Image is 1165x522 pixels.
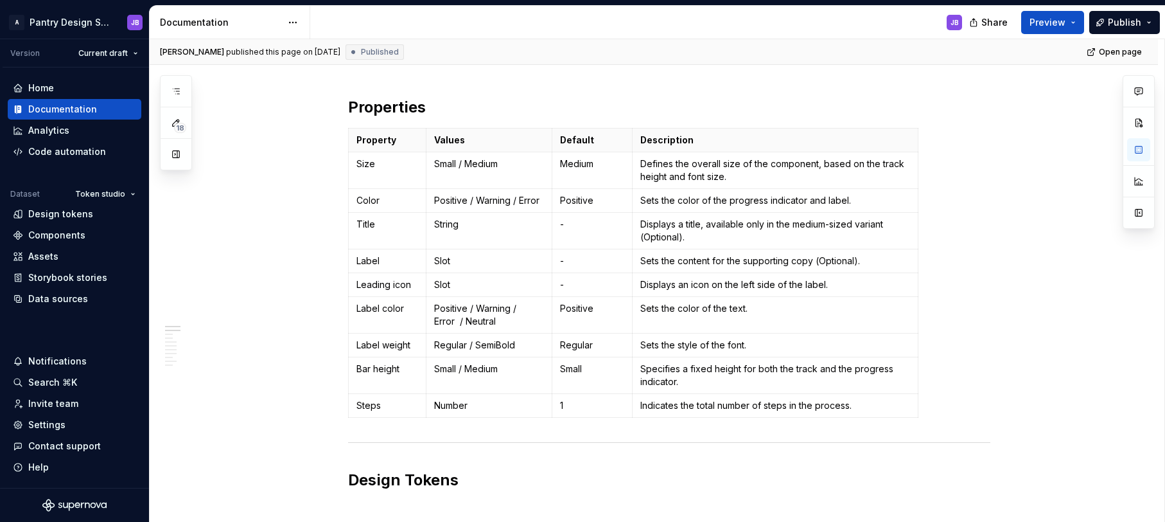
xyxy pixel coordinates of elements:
[356,399,418,412] p: Steps
[950,17,959,28] div: JB
[8,141,141,162] a: Code automation
[28,82,54,94] div: Home
[8,78,141,98] a: Home
[640,157,910,183] p: Defines the overall size of the component, based on the track height and font size.
[28,229,85,242] div: Components
[1021,11,1084,34] button: Preview
[174,123,186,133] span: 18
[356,302,418,315] p: Label color
[8,436,141,456] button: Contact support
[131,17,139,28] div: JB
[28,271,107,284] div: Storybook stories
[434,255,544,267] p: Slot
[28,208,93,221] div: Design tokens
[348,97,990,118] h2: Properties
[640,302,910,315] p: Sets the color of the text.
[8,120,141,141] a: Analytics
[1099,47,1142,57] span: Open page
[356,363,418,375] p: Bar height
[75,189,125,199] span: Token studio
[560,194,624,207] p: Positive
[560,339,624,352] p: Regular
[28,419,66,431] div: Settings
[434,157,544,170] p: Small / Medium
[28,376,77,389] div: Search ⌘K
[434,363,544,375] p: Small / Medium
[1083,43,1148,61] a: Open page
[356,255,418,267] p: Label
[640,134,910,147] p: Description
[8,99,141,120] a: Documentation
[434,278,544,291] p: Slot
[981,16,1008,29] span: Share
[560,255,624,267] p: -
[160,47,224,57] span: [PERSON_NAME]
[434,218,544,231] p: String
[28,397,78,410] div: Invite team
[28,250,58,263] div: Assets
[28,145,106,158] div: Code automation
[1108,16,1141,29] span: Publish
[160,16,281,29] div: Documentation
[640,399,910,412] p: Indicates the total number of steps in the process.
[560,134,624,147] p: Default
[560,157,624,170] p: Medium
[640,255,910,267] p: Sets the content for the supporting copy (Optional).
[9,15,24,30] div: A
[356,194,418,207] p: Color
[30,16,112,29] div: Pantry Design System
[8,372,141,393] button: Search ⌘K
[356,278,418,291] p: Leading icon
[348,470,990,511] h2: Design Tokens
[42,499,107,512] svg: Supernova Logo
[8,225,141,246] a: Components
[640,218,910,244] p: Displays a title, available only in the medium-sized variant (Optional).
[560,302,624,315] p: Positive
[1089,11,1160,34] button: Publish
[560,399,624,412] p: 1
[640,194,910,207] p: Sets the color of the progress indicator and label.
[434,134,544,147] p: Values
[28,292,88,305] div: Data sources
[10,189,40,199] div: Dataset
[8,289,141,309] a: Data sources
[8,267,141,288] a: Storybook stories
[434,302,544,328] p: Positive / Warning / Error / Neutral
[8,246,141,267] a: Assets
[963,11,1016,34] button: Share
[560,363,624,375] p: Small
[361,47,399,57] span: Published
[356,157,418,170] p: Size
[3,8,146,36] button: APantry Design SystemJB
[560,278,624,291] p: -
[356,339,418,352] p: Label weight
[8,204,141,224] a: Design tokens
[640,278,910,291] p: Displays an icon on the left side of the label.
[28,103,97,116] div: Documentation
[434,194,544,207] p: Positive / Warning / Error
[8,415,141,435] a: Settings
[8,457,141,478] button: Help
[28,124,69,137] div: Analytics
[78,48,128,59] span: Current draft
[10,48,40,59] div: Version
[434,339,544,352] p: Regular / SemiBold
[73,44,144,62] button: Current draft
[1029,16,1065,29] span: Preview
[356,218,418,231] p: Title
[28,355,87,368] div: Notifications
[226,47,340,57] div: published this page on [DATE]
[69,185,141,203] button: Token studio
[640,363,910,388] p: Specifies a fixed height for both the track and the progress indicator.
[28,461,49,474] div: Help
[8,351,141,372] button: Notifications
[560,218,624,231] p: -
[434,399,544,412] p: Number
[28,440,101,453] div: Contact support
[356,134,418,147] p: Property
[640,339,910,352] p: Sets the style of the font.
[8,393,141,414] a: Invite team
